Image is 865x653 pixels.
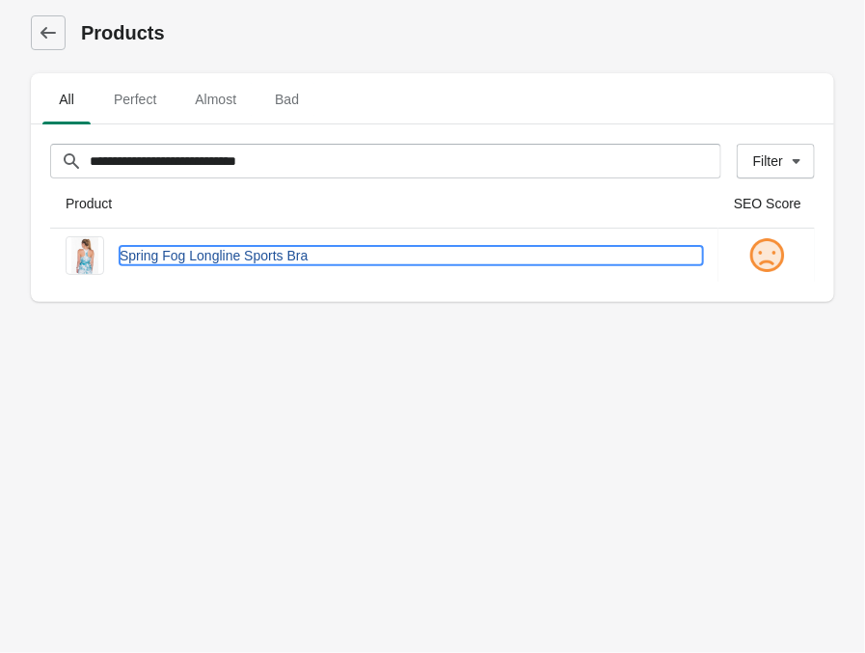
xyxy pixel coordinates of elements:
div: Filter [753,153,783,169]
button: All [39,74,95,124]
span: Perfect [98,82,172,117]
button: Perfect [95,74,176,124]
h1: Products [81,19,834,46]
span: All [42,82,91,117]
span: Bad [259,82,314,117]
button: Almost [176,74,256,124]
th: Product [50,178,718,229]
th: SEO Score [718,178,815,229]
img: sad.png [747,236,786,275]
button: Filter [737,144,815,178]
span: Almost [179,82,252,117]
button: Bad [256,74,318,124]
a: Spring Fog Longline Sports Bra [120,246,703,265]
